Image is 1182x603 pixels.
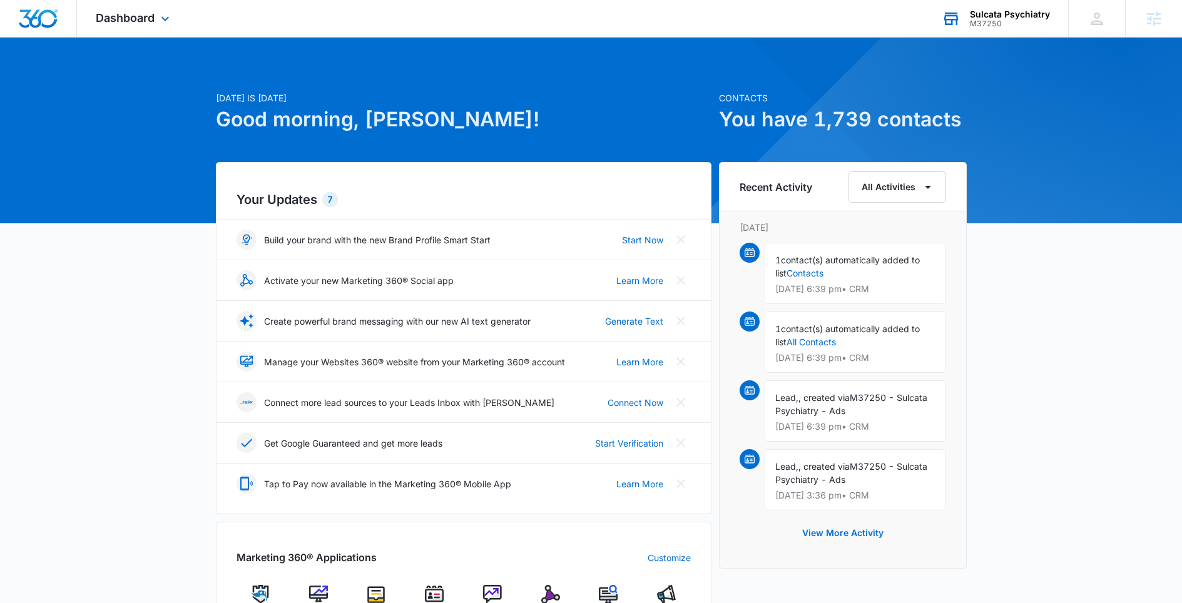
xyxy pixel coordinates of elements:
[798,461,850,472] span: , created via
[237,550,377,565] h2: Marketing 360® Applications
[216,104,711,134] h1: Good morning, [PERSON_NAME]!
[719,104,967,134] h1: You have 1,739 contacts
[608,396,663,409] a: Connect Now
[787,337,836,347] a: All Contacts
[775,461,798,472] span: Lead,
[970,9,1050,19] div: account name
[740,180,812,195] h6: Recent Activity
[616,355,663,368] a: Learn More
[322,192,338,207] div: 7
[264,315,531,328] p: Create powerful brand messaging with our new AI text generator
[775,255,781,265] span: 1
[264,274,454,287] p: Activate your new Marketing 360® Social app
[775,323,920,347] span: contact(s) automatically added to list
[264,396,554,409] p: Connect more lead sources to your Leads Inbox with [PERSON_NAME]
[264,437,442,450] p: Get Google Guaranteed and get more leads
[719,91,967,104] p: Contacts
[775,392,927,416] span: M37250 - Sulcata Psychiatry - Ads
[648,551,691,564] a: Customize
[775,422,935,431] p: [DATE] 6:39 pm • CRM
[96,11,155,24] span: Dashboard
[595,437,663,450] a: Start Verification
[622,233,663,246] a: Start Now
[605,315,663,328] a: Generate Text
[775,323,781,334] span: 1
[775,461,927,485] span: M37250 - Sulcata Psychiatry - Ads
[671,230,691,250] button: Close
[216,91,711,104] p: [DATE] is [DATE]
[970,19,1050,28] div: account id
[264,355,565,368] p: Manage your Websites 360® website from your Marketing 360® account
[775,353,935,362] p: [DATE] 6:39 pm • CRM
[790,518,896,548] button: View More Activity
[798,392,850,403] span: , created via
[264,233,491,246] p: Build your brand with the new Brand Profile Smart Start
[671,433,691,453] button: Close
[616,274,663,287] a: Learn More
[671,474,691,494] button: Close
[616,477,663,490] a: Learn More
[740,221,946,234] p: [DATE]
[775,392,798,403] span: Lead,
[848,171,946,203] button: All Activities
[671,352,691,372] button: Close
[671,392,691,412] button: Close
[264,477,511,490] p: Tap to Pay now available in the Marketing 360® Mobile App
[237,190,691,209] h2: Your Updates
[671,311,691,331] button: Close
[775,491,935,500] p: [DATE] 3:36 pm • CRM
[787,268,823,278] a: Contacts
[775,285,935,293] p: [DATE] 6:39 pm • CRM
[775,255,920,278] span: contact(s) automatically added to list
[671,270,691,290] button: Close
